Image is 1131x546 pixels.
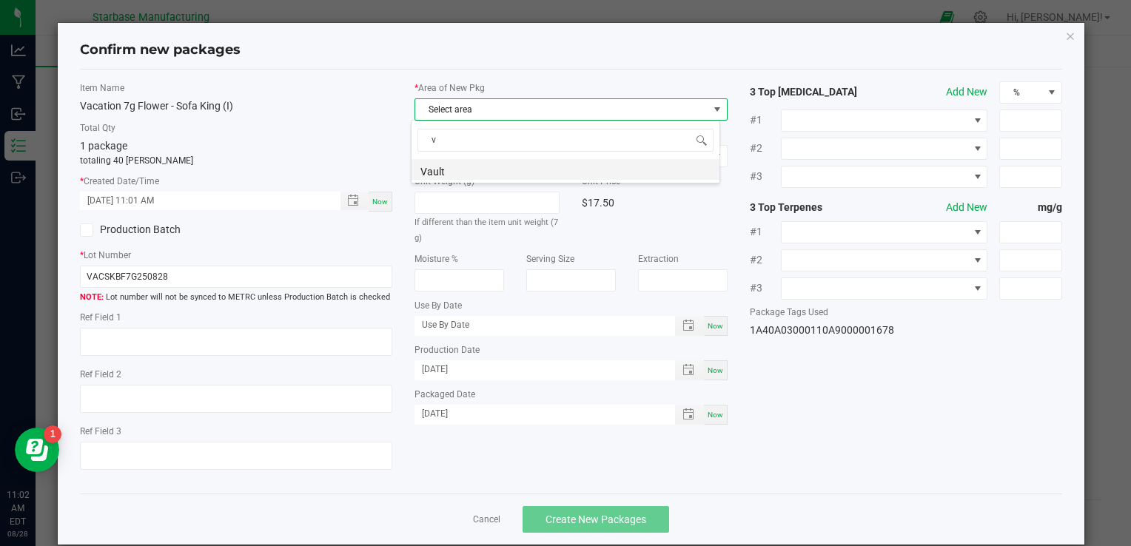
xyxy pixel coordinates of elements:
[80,311,392,324] label: Ref Field 1
[415,388,727,401] label: Packaged Date
[80,175,392,188] label: Created Date/Time
[415,360,659,379] input: Production Date
[415,252,504,266] label: Moisture %
[415,218,558,243] small: If different than the item unit weight (7 g)
[415,316,659,334] input: Use By Date
[415,343,727,357] label: Production Date
[750,252,781,268] span: #2
[80,41,1062,60] h4: Confirm new packages
[526,252,616,266] label: Serving Size
[781,221,988,243] span: NO DATA FOUND
[675,316,704,336] span: Toggle popup
[80,222,225,237] label: Production Batch
[946,84,987,100] button: Add New
[415,405,659,423] input: Packaged Date
[1000,82,1042,103] span: %
[781,277,988,300] span: NO DATA FOUND
[675,405,704,425] span: Toggle popup
[80,249,392,262] label: Lot Number
[372,198,388,206] span: Now
[708,411,723,419] span: Now
[80,291,392,304] span: Lot number will not be synced to METRC unless Production Batch is checked
[523,506,669,533] button: Create New Packages
[750,280,781,296] span: #3
[415,81,727,95] label: Area of New Pkg
[781,138,988,160] span: NO DATA FOUND
[15,428,59,472] iframe: Resource center
[415,299,727,312] label: Use By Date
[750,141,781,156] span: #2
[750,84,875,100] strong: 3 Top [MEDICAL_DATA]
[80,192,324,210] input: Created Datetime
[340,192,369,210] span: Toggle popup
[80,368,392,381] label: Ref Field 2
[415,99,708,120] span: Select area
[781,166,988,188] span: NO DATA FOUND
[708,366,723,374] span: Now
[80,154,392,167] p: totaling 40 [PERSON_NAME]
[750,169,781,184] span: #3
[80,425,392,438] label: Ref Field 3
[999,200,1061,215] strong: mg/g
[750,323,1062,338] div: 1A40A03000110A9000001678
[675,360,704,380] span: Toggle popup
[80,98,392,114] div: Vacation 7g Flower - Sofa King (I)
[750,112,781,128] span: #1
[638,252,728,266] label: Extraction
[546,513,646,525] span: Create New Packages
[781,109,988,132] span: NO DATA FOUND
[750,224,781,240] span: #1
[708,322,723,330] span: Now
[80,81,392,95] label: Item Name
[582,192,727,214] div: $17.50
[473,513,500,526] a: Cancel
[44,425,61,443] iframe: Resource center unread badge
[750,200,875,215] strong: 3 Top Terpenes
[781,249,988,272] span: NO DATA FOUND
[946,200,987,215] button: Add New
[80,140,127,152] span: 1 package
[750,306,1062,319] label: Package Tags Used
[80,121,392,135] label: Total Qty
